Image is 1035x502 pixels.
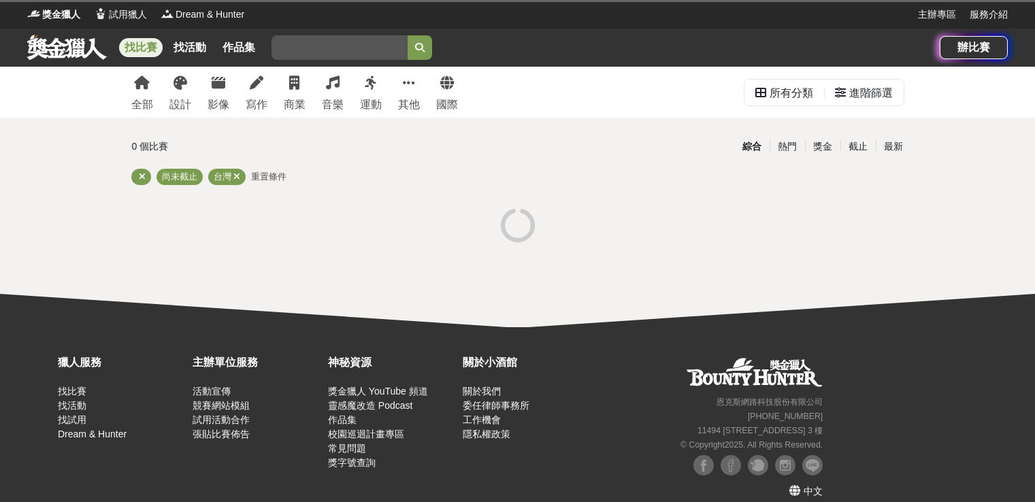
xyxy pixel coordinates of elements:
a: 關於我們 [463,386,501,397]
a: 委任律師事務所 [463,400,529,411]
img: Logo [161,7,174,20]
span: 獎金獵人 [42,7,80,22]
span: 試用獵人 [109,7,147,22]
img: LINE [802,455,823,475]
div: 綜合 [734,135,770,158]
span: 重置條件 [251,171,286,182]
span: 台灣 [214,171,231,182]
a: Logo獎金獵人 [27,7,80,22]
div: 0 個比賽 [132,135,389,158]
a: 設計 [169,67,191,118]
div: 寫作 [246,97,267,113]
div: 關於小酒館 [463,354,591,371]
a: 商業 [284,67,306,118]
a: 找比賽 [58,386,86,397]
a: 獎字號查詢 [328,457,376,468]
img: Logo [94,7,108,20]
a: 活動宣傳 [193,386,231,397]
img: Logo [27,7,41,20]
div: 運動 [360,97,382,113]
small: [PHONE_NUMBER] [748,412,823,421]
a: 影像 [208,67,229,118]
div: 截止 [840,135,876,158]
a: 作品集 [328,414,357,425]
div: 全部 [131,97,153,113]
a: 主辦專區 [918,7,956,22]
a: 試用活動合作 [193,414,250,425]
a: LogoDream & Hunter [161,7,244,22]
div: 主辦單位服務 [193,354,321,371]
a: 音樂 [322,67,344,118]
div: 獵人服務 [58,354,186,371]
span: 尚未截止 [162,171,197,182]
a: 找活動 [168,38,212,57]
a: 競賽網站模組 [193,400,250,411]
div: 獎金 [805,135,840,158]
a: 作品集 [217,38,261,57]
small: 恩克斯網路科技股份有限公司 [717,397,823,407]
div: 商業 [284,97,306,113]
div: 所有分類 [770,80,813,107]
img: Facebook [693,455,714,475]
a: 服務介紹 [970,7,1008,22]
a: 常見問題 [328,443,366,454]
a: 張貼比賽佈告 [193,429,250,439]
a: 辦比賽 [940,36,1008,59]
div: 進階篩選 [849,80,893,107]
a: 靈感魔改造 Podcast [328,400,412,411]
a: 找活動 [58,400,86,411]
a: Logo試用獵人 [94,7,147,22]
img: Plurk [748,455,768,475]
a: 國際 [436,67,458,118]
a: 校園巡迴計畫專區 [328,429,404,439]
img: Facebook [721,455,741,475]
a: 找比賽 [119,38,163,57]
a: Dream & Hunter [58,429,127,439]
a: 工作機會 [463,414,501,425]
div: 音樂 [322,97,344,113]
div: 最新 [876,135,911,158]
div: 設計 [169,97,191,113]
a: 找試用 [58,414,86,425]
a: 全部 [131,67,153,118]
a: 其他 [398,67,420,118]
div: 國際 [436,97,458,113]
div: 其他 [398,97,420,113]
a: 運動 [360,67,382,118]
div: 影像 [208,97,229,113]
small: 11494 [STREET_ADDRESS] 3 樓 [697,426,823,435]
img: Instagram [775,455,795,475]
span: 中文 [804,486,823,497]
div: 熱門 [770,135,805,158]
small: © Copyright 2025 . All Rights Reserved. [680,440,823,450]
a: 寫作 [246,67,267,118]
a: 獎金獵人 YouTube 頻道 [328,386,428,397]
a: 隱私權政策 [463,429,510,439]
div: 神秘資源 [328,354,456,371]
span: Dream & Hunter [176,7,244,22]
